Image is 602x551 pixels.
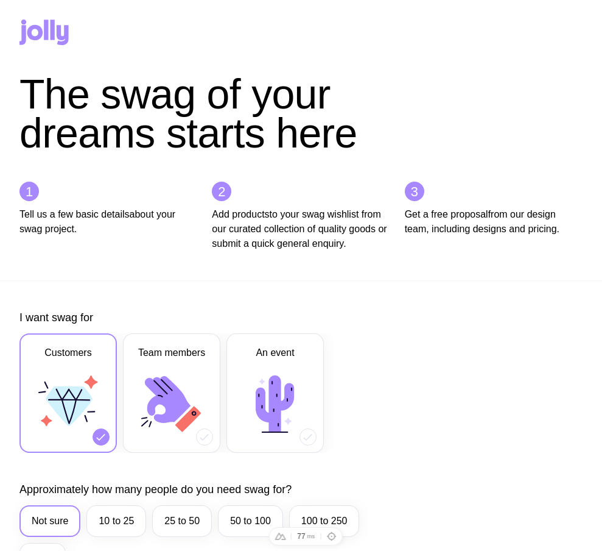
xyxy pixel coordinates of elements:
span: Customers [44,346,91,360]
p: to your swag wishlist from our curated collection of quality goods or submit a quick general enqu... [212,207,390,251]
strong: Tell us a few basic details [19,209,130,219]
p: about your swag project. [19,207,197,236]
span: Team members [138,346,205,360]
label: Not sure [19,505,80,537]
label: 10 to 25 [86,505,146,537]
span: The swag of your dreams starts here [19,71,357,156]
strong: Get a free proposal [405,209,488,219]
label: 100 to 250 [289,505,360,537]
label: Approximately how many people do you need swag for? [19,482,292,497]
p: from our design team, including designs and pricing. [405,207,583,236]
label: 50 to 100 [218,505,283,537]
span: An event [256,346,294,360]
label: I want swag for [19,310,93,325]
strong: Add products [212,209,269,219]
label: 25 to 50 [152,505,212,537]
